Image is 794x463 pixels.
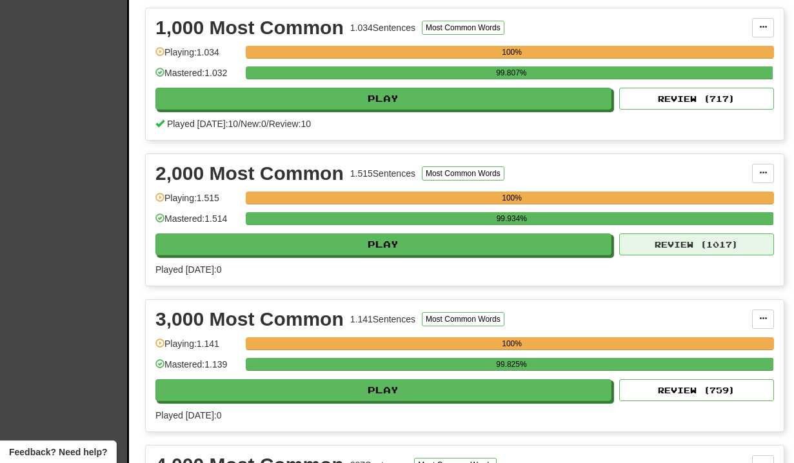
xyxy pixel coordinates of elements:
[619,379,774,401] button: Review (759)
[250,358,773,371] div: 99.825%
[422,21,504,35] button: Most Common Words
[250,337,774,350] div: 100%
[619,88,774,110] button: Review (717)
[155,410,221,420] span: Played [DATE]: 0
[250,46,774,59] div: 100%
[155,379,611,401] button: Play
[155,46,239,67] div: Playing: 1.034
[155,310,344,329] div: 3,000 Most Common
[155,233,611,255] button: Play
[619,233,774,255] button: Review (1017)
[250,212,773,225] div: 99.934%
[241,119,266,129] span: New: 0
[155,337,239,359] div: Playing: 1.141
[167,119,238,129] span: Played [DATE]: 10
[155,18,344,37] div: 1,000 Most Common
[155,66,239,88] div: Mastered: 1.032
[250,66,773,79] div: 99.807%
[350,167,415,180] div: 1.515 Sentences
[269,119,311,129] span: Review: 10
[422,166,504,181] button: Most Common Words
[155,212,239,233] div: Mastered: 1.514
[155,358,239,379] div: Mastered: 1.139
[266,119,269,129] span: /
[250,192,774,204] div: 100%
[155,264,221,275] span: Played [DATE]: 0
[350,313,415,326] div: 1.141 Sentences
[350,21,415,34] div: 1.034 Sentences
[238,119,241,129] span: /
[155,164,344,183] div: 2,000 Most Common
[155,192,239,213] div: Playing: 1.515
[422,312,504,326] button: Most Common Words
[155,88,611,110] button: Play
[9,446,107,458] span: Open feedback widget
